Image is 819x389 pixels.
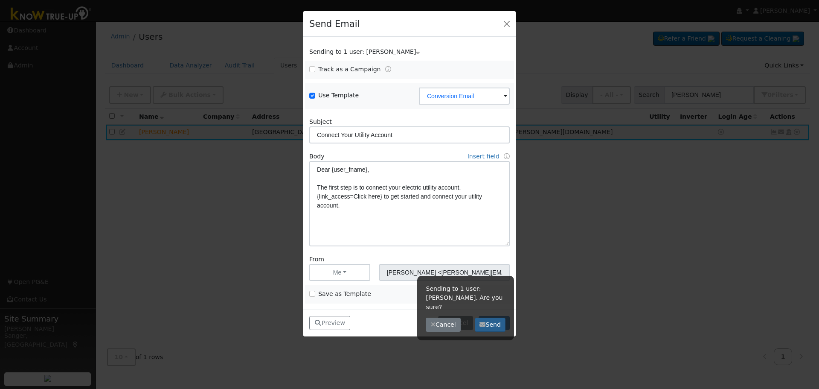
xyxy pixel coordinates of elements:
[504,153,510,160] a: Fields
[309,291,315,297] input: Save as Template
[419,88,510,105] input: Select a Template
[309,93,315,99] input: Use Template
[475,318,506,332] button: Send
[309,117,332,126] label: Subject
[309,255,324,264] label: From
[309,17,360,31] h4: Send Email
[426,318,461,332] button: Cancel
[318,290,371,298] label: Save as Template
[468,153,500,160] a: Insert field
[318,65,380,74] label: Track as a Campaign
[309,316,350,331] button: Preview
[385,66,391,73] a: Tracking Campaigns
[309,264,370,281] button: Me
[309,66,315,72] input: Track as a Campaign
[309,152,325,161] label: Body
[318,91,359,100] label: Use Template
[305,47,514,56] div: Show users
[426,284,505,311] p: Sending to 1 user: [PERSON_NAME]. Are you sure?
